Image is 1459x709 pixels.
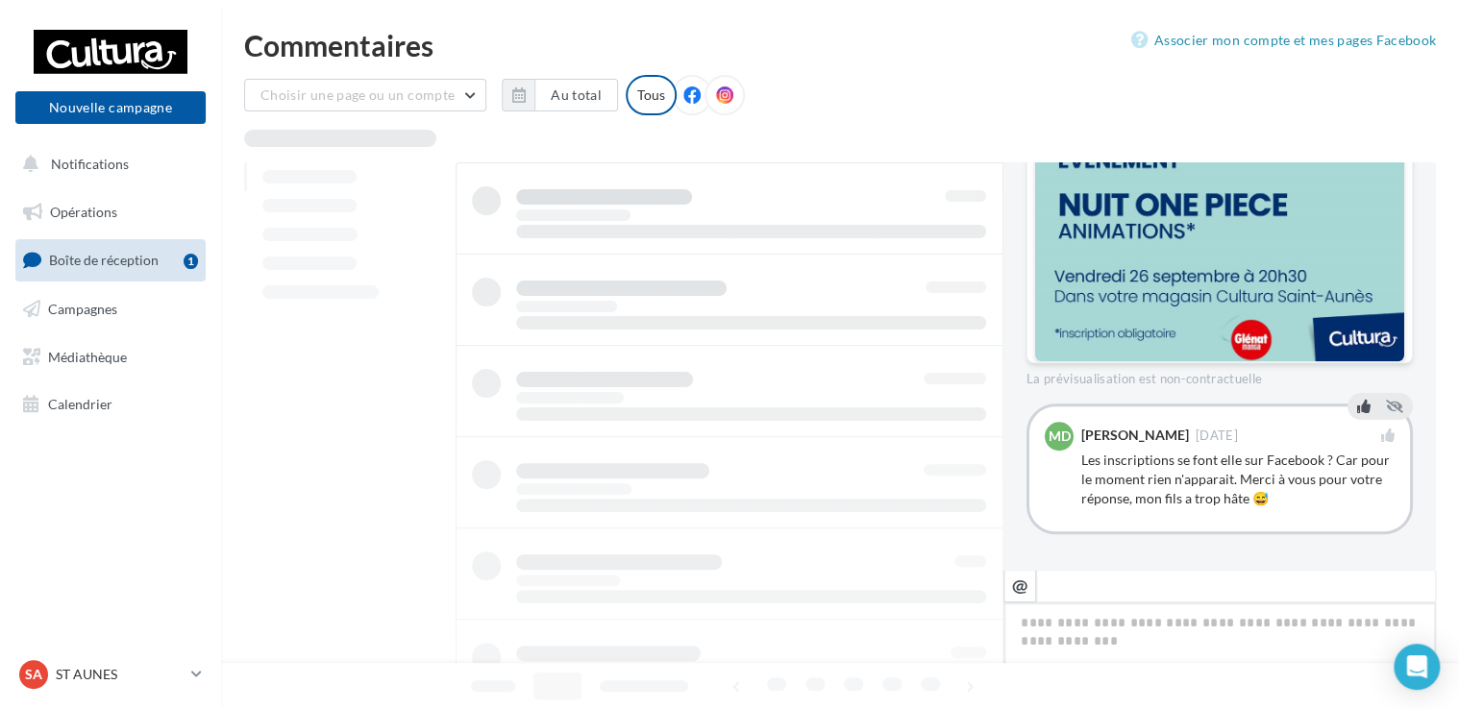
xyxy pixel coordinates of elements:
div: [PERSON_NAME] [1081,428,1189,442]
a: Médiathèque [12,337,210,378]
a: Opérations [12,192,210,232]
a: Associer mon compte et mes pages Facebook [1131,29,1436,52]
span: Campagnes [48,301,117,317]
button: Au total [502,79,618,111]
a: SA ST AUNES [15,656,206,693]
span: Boîte de réception [49,252,159,268]
span: Opérations [50,204,117,220]
span: [DATE] [1196,429,1238,442]
button: Choisir une page ou un compte [244,79,486,111]
div: Tous [626,75,677,115]
div: Commentaires [244,31,1436,60]
button: Notifications [12,144,202,184]
p: ST AUNES [56,665,184,684]
span: Calendrier [48,396,112,412]
span: SA [25,665,42,684]
span: MD [1049,427,1071,446]
button: Au total [534,79,618,111]
span: Choisir une page ou un compte [260,86,455,103]
span: Notifications [51,156,129,172]
button: @ [1003,570,1036,602]
a: Campagnes [12,289,210,330]
a: Calendrier [12,384,210,425]
a: Boîte de réception1 [12,239,210,281]
div: Les inscriptions se font elle sur Facebook ? Car pour le moment rien n'apparait. Merci à vous pou... [1081,451,1395,508]
button: Nouvelle campagne [15,91,206,124]
div: Open Intercom Messenger [1394,644,1440,690]
div: La prévisualisation est non-contractuelle [1026,363,1413,388]
span: Médiathèque [48,348,127,364]
i: @ [1012,576,1028,594]
div: 1 [184,254,198,269]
